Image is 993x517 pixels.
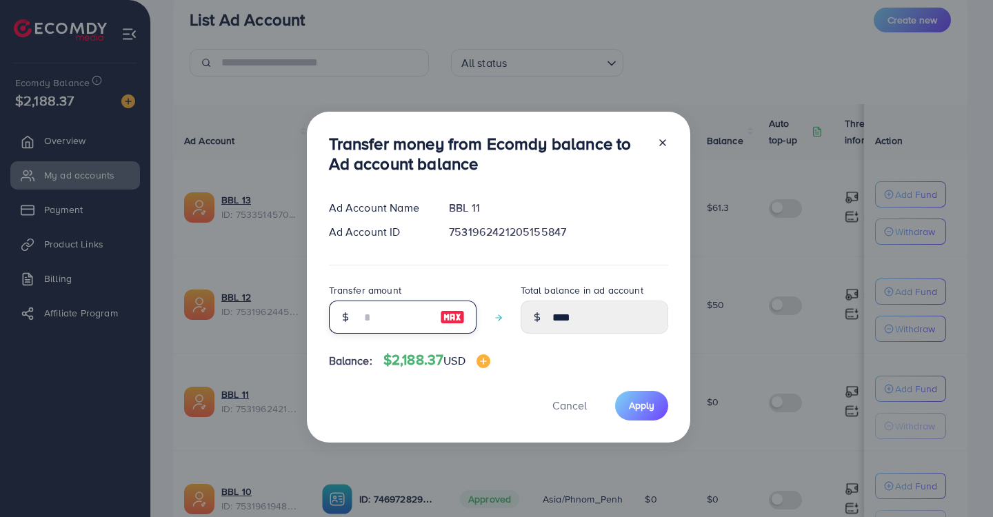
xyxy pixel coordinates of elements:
iframe: Chat [934,455,983,507]
h3: Transfer money from Ecomdy balance to Ad account balance [329,134,646,174]
div: Ad Account Name [318,200,439,216]
img: image [440,309,465,325]
span: Apply [629,398,654,412]
div: BBL 11 [438,200,679,216]
h4: $2,188.37 [383,352,490,369]
img: image [477,354,490,368]
button: Cancel [535,391,604,420]
span: Balance: [329,353,372,369]
div: Ad Account ID [318,224,439,240]
span: USD [443,353,465,368]
button: Apply [615,391,668,420]
span: Cancel [552,398,587,413]
label: Total balance in ad account [521,283,643,297]
label: Transfer amount [329,283,401,297]
div: 7531962421205155847 [438,224,679,240]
